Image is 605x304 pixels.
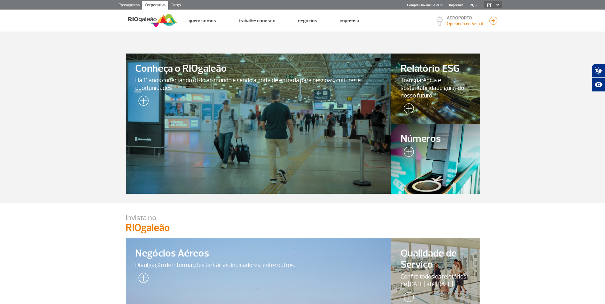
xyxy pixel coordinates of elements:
[401,103,414,116] img: leia-mais
[447,20,483,27] p: Visibilidade de 10000m
[135,96,149,108] img: leia-mais
[401,76,470,99] span: Transparência e sustentabilidade guiando nosso futuro
[340,18,359,24] a: Imprensa
[401,133,470,144] span: Números
[401,147,414,159] img: leia-mais
[188,18,216,24] a: Quem Somos
[135,261,382,269] span: Divulgação de informações tarifárias, indicadores, entre outros.
[391,54,480,124] a: Relatório ESGTransparência e sustentabilidade guiando nosso futuro
[298,18,317,24] a: Negócios
[407,3,443,7] a: Compra On-line GaleOn
[168,1,183,11] a: Cargo
[126,54,391,194] a: Conheça o RIOgaleãoHá 11 anos conectando o Rio ao mundo e sendo a porta de entrada para pessoas, ...
[592,64,605,78] button: Abrir tradutor de língua de sinais.
[592,78,605,92] button: Abrir recursos assistivos.
[391,124,480,194] a: Números
[401,273,470,288] span: Confira todos os relatórios de [DATE] até [DATE].
[447,16,483,20] p: AEROPORTO
[401,248,470,270] span: Qualidade de Serviço
[470,3,477,7] a: RQS
[142,1,168,11] a: Corporativo
[126,222,480,233] p: RIOgaleão
[135,273,149,286] img: leia-mais
[449,3,463,7] a: Imprensa
[592,64,605,92] div: Plugin de acessibilidade da Hand Talk.
[401,63,470,74] span: Relatório ESG
[126,213,480,222] p: Invista no
[239,18,276,24] a: Trabalhe Conosco
[116,1,142,11] a: Passageiros
[135,63,382,74] span: Conheça o RIOgaleão
[135,76,382,92] span: Há 11 anos conectando o Rio ao mundo e sendo a porta de entrada para pessoas, culturas e oportuni...
[135,248,382,259] span: Negócios Aéreos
